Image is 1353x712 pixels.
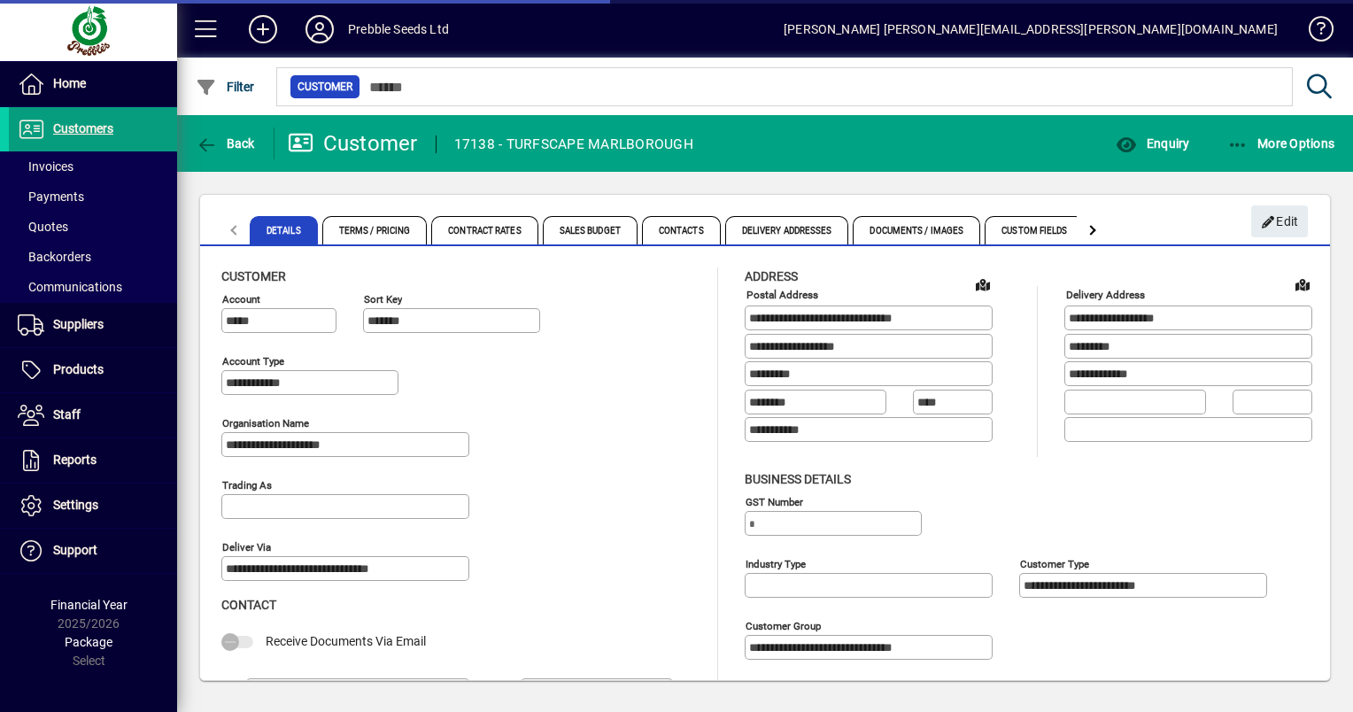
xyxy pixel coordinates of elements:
span: Reports [53,453,97,467]
span: Backorders [18,250,91,264]
span: Custom Fields [985,216,1084,244]
a: Suppliers [9,303,177,347]
a: View on map [1288,270,1317,298]
span: Financial Year [50,598,128,612]
button: Enquiry [1111,128,1194,159]
a: Knowledge Base [1295,4,1331,61]
a: Support [9,529,177,573]
mat-label: Trading as [222,479,272,491]
span: Enquiry [1116,136,1189,151]
span: Edit [1261,207,1299,236]
a: Backorders [9,242,177,272]
div: [PERSON_NAME] [PERSON_NAME][EMAIL_ADDRESS][PERSON_NAME][DOMAIN_NAME] [784,15,1278,43]
span: Back [196,136,255,151]
span: Products [53,362,104,376]
span: Delivery Addresses [725,216,849,244]
div: Prebble Seeds Ltd [348,15,449,43]
span: Customers [53,121,113,135]
span: Sales Budget [543,216,638,244]
div: 17138 - TURFSCAPE MARLBOROUGH [454,130,693,159]
span: Suppliers [53,317,104,331]
a: Communications [9,272,177,302]
mat-label: Account Type [222,355,284,368]
button: Profile [291,13,348,45]
span: Contacts [642,216,721,244]
mat-label: Account [222,293,260,306]
div: Customer [288,129,418,158]
span: Support [53,543,97,557]
span: Receive Documents Via Email [266,634,426,648]
mat-label: Sort key [364,293,402,306]
span: More Options [1227,136,1335,151]
a: Home [9,62,177,106]
span: Contact [221,598,276,612]
span: Details [250,216,318,244]
span: Payments [18,190,84,204]
span: Settings [53,498,98,512]
a: Reports [9,438,177,483]
span: Customer [298,78,352,96]
a: Staff [9,393,177,437]
span: Business details [745,472,851,486]
a: Quotes [9,212,177,242]
button: Edit [1251,205,1308,237]
app-page-header-button: Back [177,128,274,159]
span: Package [65,635,112,649]
a: Products [9,348,177,392]
mat-label: Industry type [746,557,806,569]
button: More Options [1223,128,1340,159]
span: Staff [53,407,81,422]
span: Filter [196,80,255,94]
mat-label: Customer type [1020,557,1089,569]
span: Address [745,269,798,283]
button: Back [191,128,259,159]
span: Customer [221,269,286,283]
span: Communications [18,280,122,294]
button: Filter [191,71,259,103]
button: Add [235,13,291,45]
span: Documents / Images [853,216,980,244]
mat-label: Deliver via [222,541,271,553]
span: Terms / Pricing [322,216,428,244]
a: Payments [9,182,177,212]
span: Invoices [18,159,73,174]
span: Contract Rates [431,216,537,244]
mat-label: GST Number [746,495,803,507]
mat-label: Customer group [746,619,821,631]
a: Invoices [9,151,177,182]
a: View on map [969,270,997,298]
mat-label: Organisation name [222,417,309,430]
span: Quotes [18,220,68,234]
a: Settings [9,484,177,528]
span: Home [53,76,86,90]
